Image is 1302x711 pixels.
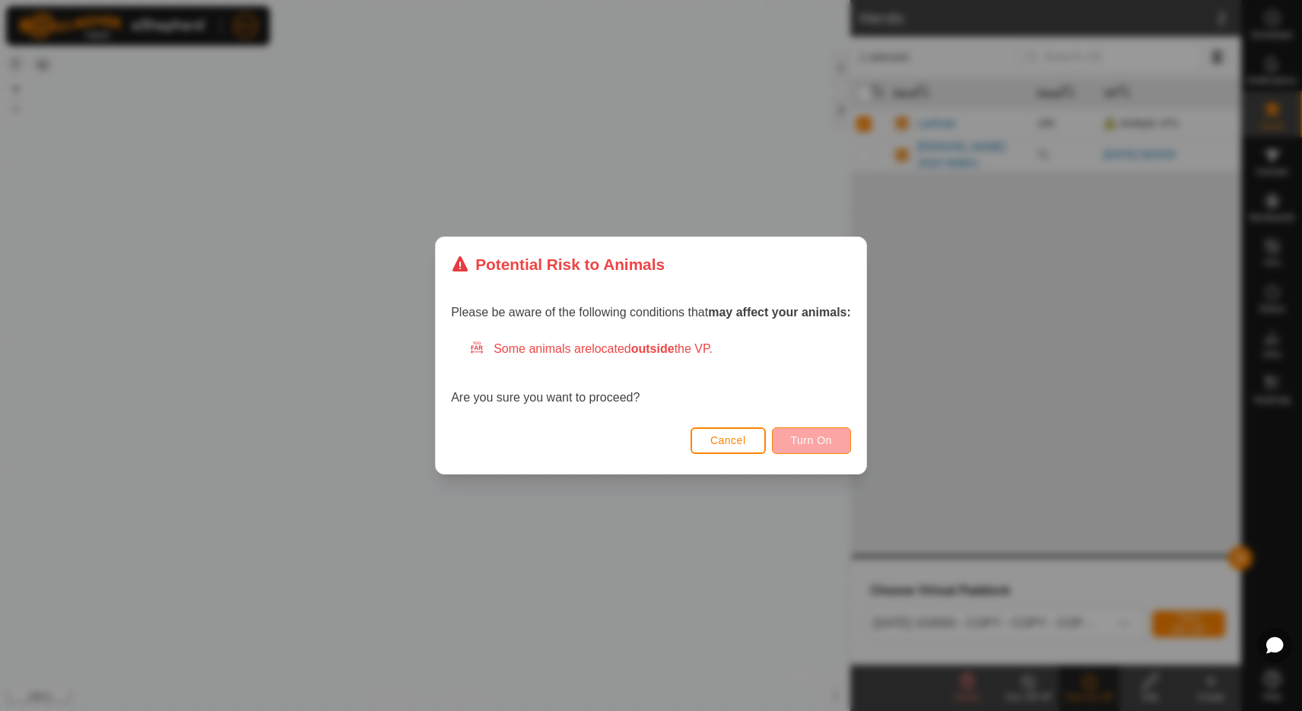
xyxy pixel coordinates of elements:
[451,252,665,276] div: Potential Risk to Animals
[451,340,851,407] div: Are you sure you want to proceed?
[592,342,713,355] span: located the VP.
[791,434,832,446] span: Turn On
[710,434,746,446] span: Cancel
[451,306,851,319] span: Please be aware of the following conditions that
[691,427,766,454] button: Cancel
[469,340,851,358] div: Some animals are
[631,342,675,355] strong: outside
[772,427,851,454] button: Turn On
[708,306,851,319] strong: may affect your animals:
